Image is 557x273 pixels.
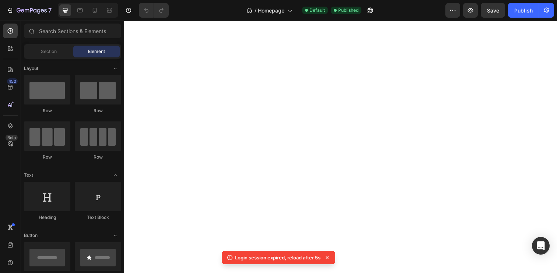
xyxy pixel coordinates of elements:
span: Published [338,7,358,14]
span: Default [309,7,325,14]
span: / [255,7,256,14]
span: Button [24,232,38,239]
div: Text Block [75,214,121,221]
iframe: Design area [124,21,557,273]
div: Undo/Redo [139,3,169,18]
div: Row [24,154,70,160]
span: Text [24,172,33,178]
div: Row [24,107,70,114]
span: Layout [24,65,38,72]
p: 7 [48,6,52,15]
div: Publish [514,7,533,14]
p: Login session expired, reload after 5s [235,254,320,261]
span: Homepage [258,7,284,14]
div: Open Intercom Messenger [532,237,550,255]
div: Row [75,154,121,160]
span: Toggle open [109,63,121,74]
div: Row [75,107,121,114]
button: 7 [3,3,55,18]
div: Beta [6,135,18,141]
span: Toggle open [109,169,121,181]
span: Element [88,48,105,55]
div: Heading [24,214,70,221]
span: Section [41,48,57,55]
span: Save [487,7,499,14]
input: Search Sections & Elements [24,24,121,38]
button: Save [481,3,505,18]
button: Publish [508,3,539,18]
span: Toggle open [109,230,121,241]
div: 450 [7,78,18,84]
